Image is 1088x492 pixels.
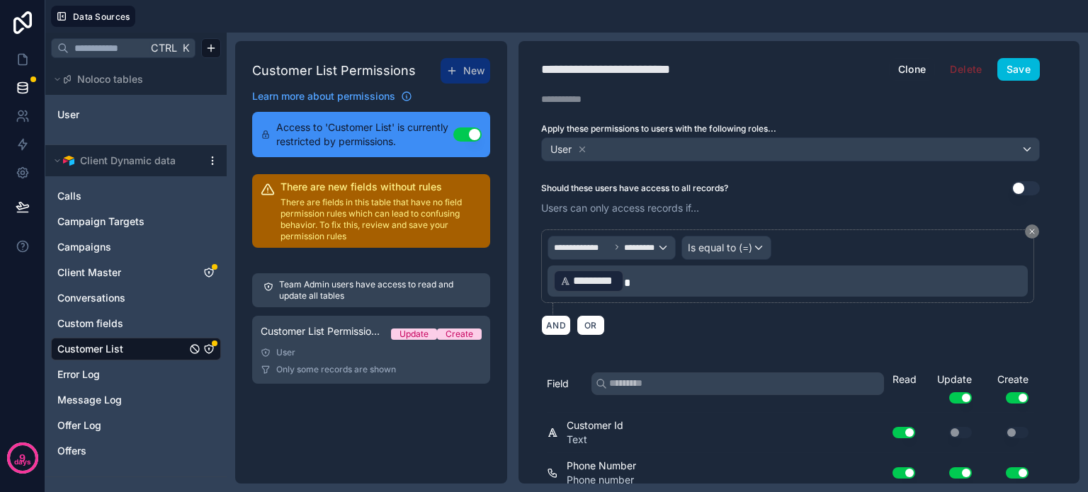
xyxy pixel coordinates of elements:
[51,103,221,126] div: User
[541,137,1040,161] button: User
[181,43,191,53] span: K
[57,367,186,382] a: Error Log
[280,180,482,194] h2: There are new fields without rules
[51,69,212,89] button: Noloco tables
[889,58,936,81] button: Clone
[550,142,572,156] span: User
[51,210,221,233] div: Campaign Targets
[51,312,221,335] div: Custom fields
[567,473,636,487] span: Phone number
[51,414,221,437] div: Offer Log
[261,324,380,338] span: Customer List Permission 1
[57,342,123,356] span: Customer List
[977,372,1034,404] div: Create
[261,347,482,358] div: User
[149,39,178,57] span: Ctrl
[57,444,86,458] span: Offers
[547,377,569,391] span: Field
[582,320,600,331] span: OR
[14,457,31,468] p: days
[279,279,479,302] p: Team Admin users have access to read and update all tables
[567,433,623,447] span: Text
[252,316,490,384] a: Customer List Permission 1UpdateCreateUserOnly some records are shown
[51,6,135,27] button: Data Sources
[57,444,186,458] a: Offers
[51,338,221,360] div: Customer List
[57,189,81,203] span: Calls
[57,291,125,305] span: Conversations
[276,120,453,149] span: Access to 'Customer List' is currently restricted by permissions.
[57,108,172,122] a: User
[57,418,186,433] a: Offer Log
[577,315,605,336] button: OR
[892,372,921,387] div: Read
[51,236,221,258] div: Campaigns
[63,155,74,166] img: Airtable Logo
[567,418,623,433] span: Customer Id
[51,287,221,309] div: Conversations
[57,214,186,229] a: Campaign Targets
[57,265,121,280] span: Client Master
[567,459,636,473] span: Phone Number
[51,261,221,284] div: Client Master
[57,393,186,407] a: Message Log
[276,364,396,375] span: Only some records are shown
[280,197,482,242] p: There are fields in this table that have no field permission rules which can lead to confusing be...
[57,342,186,356] a: Customer List
[541,123,1040,135] label: Apply these permissions to users with the following roles...
[463,64,484,78] span: New
[252,61,416,81] h1: Customer List Permissions
[80,154,176,168] span: Client Dynamic data
[541,183,728,194] label: Should these users have access to all records?
[541,315,571,336] button: AND
[57,291,186,305] a: Conversations
[73,11,130,22] span: Data Sources
[541,201,1040,215] p: Users can only access records if...
[51,185,221,207] div: Calls
[51,440,221,462] div: Offers
[51,151,201,171] button: Airtable LogoClient Dynamic data
[57,367,100,382] span: Error Log
[77,72,143,86] span: Noloco tables
[252,89,412,103] a: Learn more about permissions
[681,236,771,260] button: Is equal to (=)
[399,328,429,340] div: Update
[688,241,752,255] span: Is equal to (=)
[57,108,79,122] span: User
[441,58,490,84] button: New
[57,189,186,203] a: Calls
[57,316,186,331] a: Custom fields
[57,240,111,254] span: Campaigns
[57,316,123,331] span: Custom fields
[51,389,221,411] div: Message Log
[997,58,1040,81] button: Save
[51,363,221,386] div: Error Log
[57,418,101,433] span: Offer Log
[57,265,186,280] a: Client Master
[57,393,122,407] span: Message Log
[446,328,473,340] div: Create
[921,372,977,404] div: Update
[57,214,144,229] span: Campaign Targets
[252,89,395,103] span: Learn more about permissions
[19,451,25,465] p: 9
[57,240,186,254] a: Campaigns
